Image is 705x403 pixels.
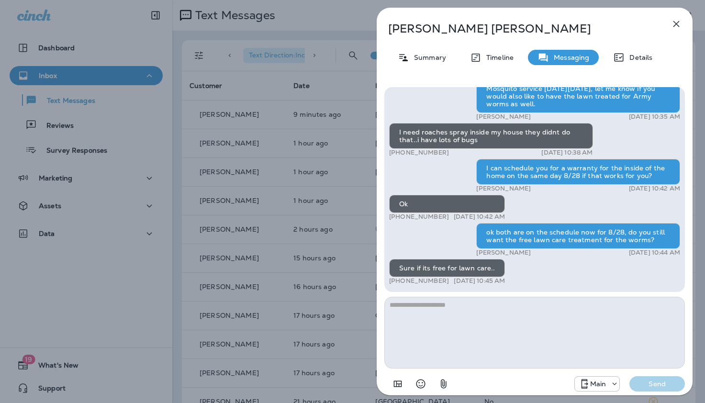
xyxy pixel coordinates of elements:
div: I can schedule you for a warranty for the inside of the home on the same day 8/28 if that works f... [476,159,680,185]
p: Details [625,54,652,61]
div: I need roaches spray inside my house they didnt do that..i have lots of bugs [389,123,593,149]
p: [PHONE_NUMBER] [389,149,449,157]
div: ok both are on the schedule now for 8/28, do you still want the free lawn care treatment for the ... [476,223,680,249]
p: [PHONE_NUMBER] [389,213,449,221]
div: Hi [PERSON_NAME], I have you scheduled for the Mosquito service [DATE][DATE], let me know if you ... [476,72,680,113]
p: [PERSON_NAME] [476,249,531,257]
p: [PERSON_NAME] [476,185,531,192]
div: Ok [389,195,505,213]
button: Select an emoji [411,374,430,393]
div: +1 (817) 482-3792 [575,378,620,390]
p: [DATE] 10:45 AM [454,277,505,285]
p: [PERSON_NAME] [476,113,531,121]
button: Add in a premade template [388,374,407,393]
p: [DATE] 10:42 AM [629,185,680,192]
p: [PERSON_NAME] [PERSON_NAME] [388,22,649,35]
p: [DATE] 10:44 AM [629,249,680,257]
p: Timeline [481,54,514,61]
p: Messaging [549,54,589,61]
p: [DATE] 10:42 AM [454,213,505,221]
p: Summary [409,54,446,61]
div: Sure if its free for lawn care.. [389,259,505,277]
p: [DATE] 10:38 AM [541,149,593,157]
p: [DATE] 10:35 AM [629,113,680,121]
p: [PHONE_NUMBER] [389,277,449,285]
p: Main [590,380,606,388]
